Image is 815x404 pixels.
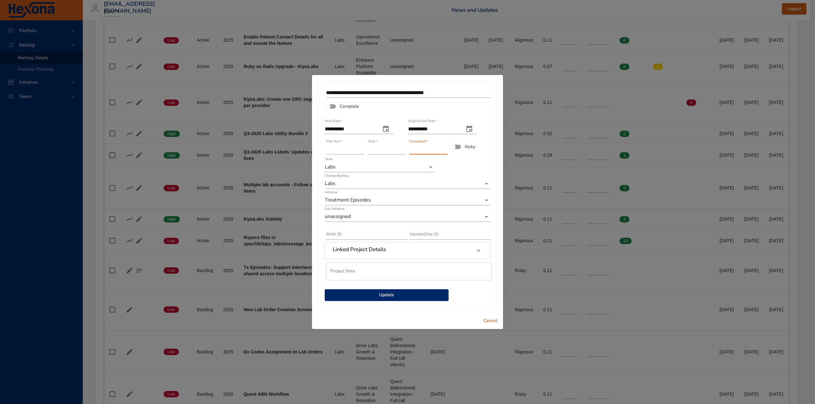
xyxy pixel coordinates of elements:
div: Linked Project Details [325,243,490,258]
label: Change Backlog [325,174,349,177]
button: Cancel [480,315,500,327]
button: original end date [462,121,477,137]
label: Total [368,140,377,143]
div: Labs [325,179,490,189]
label: Original End Date [408,119,436,123]
span: Update [330,291,443,299]
div: Treatment Episodes [325,195,490,205]
span: Cancel [483,317,498,325]
button: start date [378,121,393,137]
span: Risky [465,143,475,150]
label: Initiative [325,190,337,194]
label: Completed [409,140,428,143]
button: Update [325,289,449,301]
span: Complete [340,103,359,110]
h6: Linked Project Details [333,246,386,253]
label: Sub Initiative [325,207,344,210]
div: unassigned [325,212,490,222]
label: Team [325,157,333,161]
label: Start Date [325,119,342,123]
label: Plan Year [326,140,342,143]
div: Labs [325,162,435,172]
